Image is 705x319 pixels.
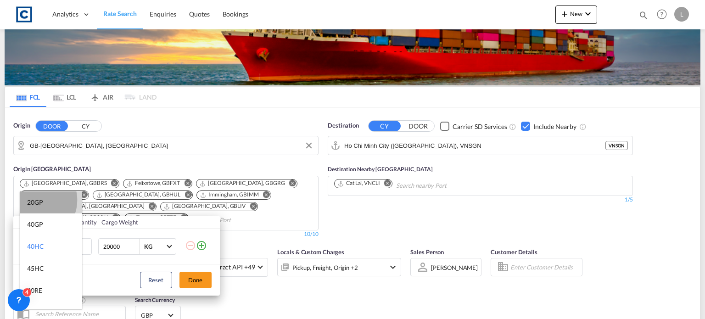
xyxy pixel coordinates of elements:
[27,264,44,273] div: 45HC
[27,220,43,229] div: 40GP
[27,198,43,207] div: 20GP
[27,242,44,251] div: 40HC
[27,286,42,295] div: 20RE
[27,308,42,317] div: 40RE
